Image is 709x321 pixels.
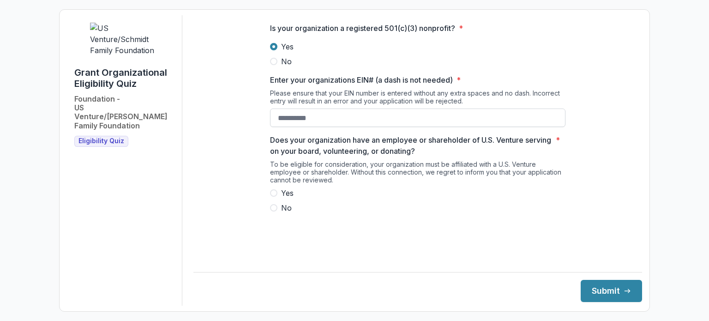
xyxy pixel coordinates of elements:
p: Enter your organizations EIN# (a dash is not needed) [270,74,453,85]
h1: Grant Organizational Eligibility Quiz [74,67,174,89]
p: Does your organization have an employee or shareholder of U.S. Venture serving on your board, vol... [270,134,552,157]
img: US Venture/Schmidt Family Foundation [90,23,159,56]
div: To be eligible for consideration, your organization must be affiliated with a U.S. Venture employ... [270,160,565,188]
span: Yes [281,188,294,199]
p: Is your organization a registered 501(c)(3) nonprofit? [270,23,455,34]
h2: Foundation - US Venture/[PERSON_NAME] Family Foundation [74,95,174,130]
span: No [281,202,292,213]
span: Yes [281,41,294,52]
div: Please ensure that your EIN number is entered without any extra spaces and no dash. Incorrect ent... [270,89,565,109]
span: No [281,56,292,67]
button: Submit [581,280,642,302]
span: Eligibility Quiz [78,137,124,145]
